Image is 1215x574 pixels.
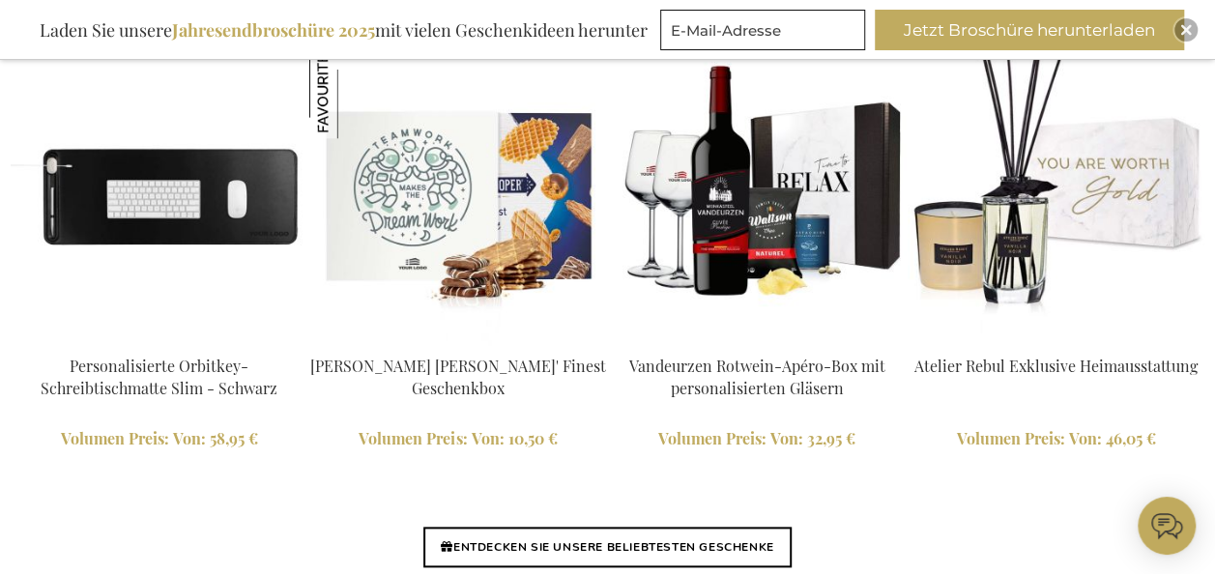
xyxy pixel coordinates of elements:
[309,48,606,345] img: Jules Destrooper Jules' Finest Gift Box
[609,331,906,350] a: Vandeurzen Rotwein-Apéro-Box mit personalisierten Gläsern
[658,428,767,448] span: Volumen Preis:
[629,356,885,398] a: Vandeurzen Rotwein-Apéro-Box mit personalisierten Gläsern
[1138,497,1196,555] iframe: belco-activator-frame
[31,10,656,50] div: Laden Sie unsere mit vielen Geschenkideen herunter
[210,428,258,448] span: 58,95 €
[1180,24,1192,36] img: Close
[908,428,1204,450] a: Volumen Preis: Von 46,05 €
[609,428,906,450] a: Volumen Preis: Von 32,95 €
[310,356,606,398] a: [PERSON_NAME] [PERSON_NAME]' Finest Geschenkbox
[507,428,557,448] span: 10,50 €
[359,428,467,448] span: Volumen Preis:
[11,48,307,345] img: Personalisierte Orbitkey-Schreibtischmatte Slim - Schwarz
[423,527,791,567] a: ENTDECKEN SIE UNSERE BELIEBTESTEN GESCHENKE
[660,10,865,50] input: E-Mail-Adresse
[11,428,307,450] a: Volumen Preis: Von 58,95 €
[1174,18,1198,42] div: Close
[609,48,906,345] img: Vandeurzen Rotwein-Apéro-Box mit personalisierten Gläsern
[875,10,1184,50] button: Jetzt Broschüre herunterladen
[807,428,855,448] span: 32,95 €
[41,356,277,398] a: Personalisierte Orbitkey-Schreibtischmatte Slim - Schwarz
[11,331,307,350] a: Personalisierte Orbitkey-Schreibtischmatte Slim - Schwarz
[908,48,1204,345] img: Atelier Rebul Exclusive Home Kit
[309,331,606,350] a: Jules Destrooper Jules' Finest Gift Box Jules Destrooper Jules' Finest Geschenkbox
[1068,428,1101,448] span: Von
[309,428,606,450] a: Volumen Preis: Von 10,50 €
[908,331,1204,350] a: Atelier Rebul Exclusive Home Kit
[173,428,206,448] span: Von
[660,10,871,56] form: marketing offers and promotions
[309,48,399,138] img: Jules Destrooper Jules' Finest Geschenkbox
[1105,428,1155,448] span: 46,05 €
[914,356,1198,376] a: Atelier Rebul Exklusive Heimausstattung
[770,428,803,448] span: Von
[172,18,375,42] b: Jahresendbroschüre 2025
[471,428,504,448] span: Von
[61,428,169,448] span: Volumen Preis:
[956,428,1064,448] span: Volumen Preis:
